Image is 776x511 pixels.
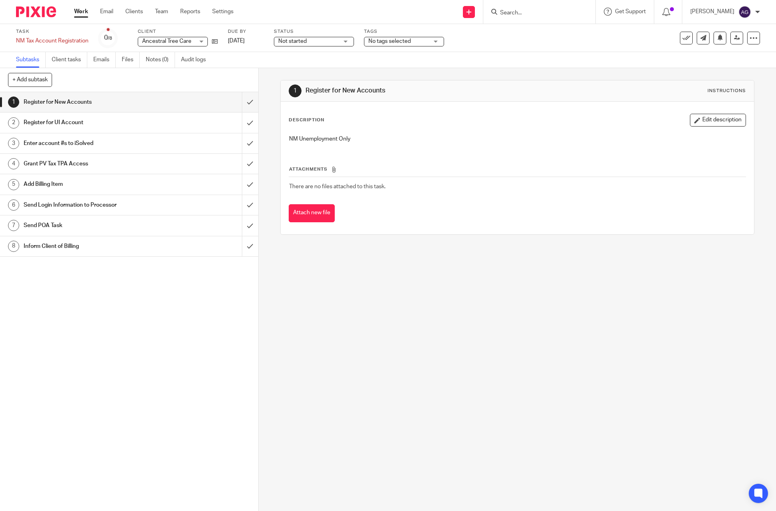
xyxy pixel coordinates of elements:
[74,8,88,16] a: Work
[278,38,307,44] span: Not started
[690,114,746,127] button: Edit description
[289,84,302,97] div: 1
[8,179,19,190] div: 5
[364,28,444,35] label: Tags
[24,219,164,231] h1: Send POA Task
[108,36,112,40] small: /8
[289,135,746,143] p: NM Unemployment Only
[289,167,328,171] span: Attachments
[738,6,751,18] img: svg%3E
[24,117,164,129] h1: Register for UI Account
[708,88,746,94] div: Instructions
[212,8,233,16] a: Settings
[8,158,19,169] div: 4
[24,96,164,108] h1: Register for New Accounts
[24,199,164,211] h1: Send Login Information to Processor
[125,8,143,16] a: Clients
[100,8,113,16] a: Email
[93,52,116,68] a: Emails
[16,37,88,45] div: NM Tax Account Registration
[306,87,534,95] h1: Register for New Accounts
[289,117,324,123] p: Description
[16,6,56,17] img: Pixie
[181,52,212,68] a: Audit logs
[146,52,175,68] a: Notes (0)
[122,52,140,68] a: Files
[228,28,264,35] label: Due by
[289,184,386,189] span: There are no files attached to this task.
[8,241,19,252] div: 8
[24,178,164,190] h1: Add Billing Item
[289,204,335,222] button: Attach new file
[24,240,164,252] h1: Inform Client of Billing
[16,28,88,35] label: Task
[8,138,19,149] div: 3
[24,137,164,149] h1: Enter account #s to iSolved
[142,38,191,44] span: Ancestral Tree Care
[8,73,52,87] button: + Add subtask
[104,33,112,42] div: 0
[24,158,164,170] h1: Grant PV Tax TPA Access
[138,28,218,35] label: Client
[499,10,571,17] input: Search
[8,97,19,108] div: 1
[180,8,200,16] a: Reports
[155,8,168,16] a: Team
[690,8,734,16] p: [PERSON_NAME]
[615,9,646,14] span: Get Support
[274,28,354,35] label: Status
[52,52,87,68] a: Client tasks
[8,199,19,211] div: 6
[368,38,411,44] span: No tags selected
[16,52,46,68] a: Subtasks
[228,38,245,44] span: [DATE]
[8,220,19,231] div: 7
[8,117,19,129] div: 2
